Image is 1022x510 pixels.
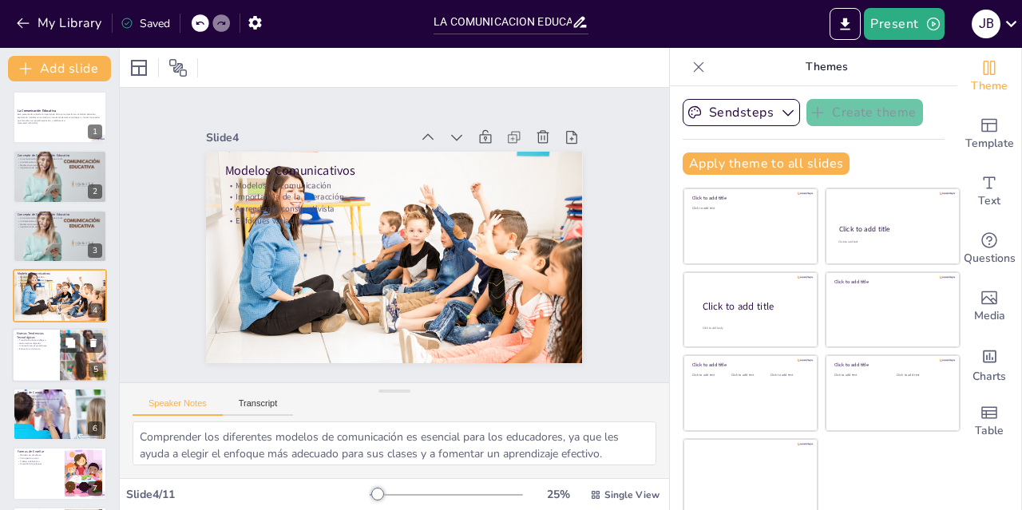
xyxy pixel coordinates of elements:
[972,368,1006,385] span: Charts
[18,122,102,125] p: Generated with [URL]
[18,223,102,226] p: Medios de comunicación
[223,398,294,416] button: Transcript
[18,109,56,113] strong: La Comunicación Educativa
[88,303,102,318] div: 4
[974,307,1005,325] span: Media
[957,393,1021,450] div: Add a table
[434,10,571,34] input: Insert title
[965,135,1014,152] span: Template
[13,150,107,203] div: 2
[957,278,1021,335] div: Add images, graphics, shapes or video
[18,279,102,283] p: Importancia de la interacción
[978,192,1000,210] span: Text
[957,335,1021,393] div: Add charts and graphs
[18,163,102,166] p: Medios de comunicación
[17,347,55,350] p: Educación a distancia
[88,125,102,139] div: 1
[13,91,107,144] div: 1
[711,48,941,86] p: Themes
[12,328,108,382] div: 5
[18,457,60,461] p: Participación activa
[834,374,885,378] div: Click to add text
[830,8,861,40] button: Export to PowerPoint
[964,250,1016,267] span: Questions
[18,397,102,401] p: Importancia de la comunicación no verbal
[283,171,564,379] p: Modelos de comunicación
[126,55,152,81] div: Layout
[18,463,60,466] p: Diversidad de enfoques
[12,10,109,36] button: My Library
[18,157,102,160] p: La comunicación educativa trasciende el aula
[692,374,728,378] div: Click to add text
[17,330,55,339] p: Nuevas Tendencias Tecnológicas
[770,374,806,378] div: Click to add text
[13,447,107,500] div: 7
[957,105,1021,163] div: Add ready made slides
[18,285,102,288] p: Enfoques variados
[692,207,806,211] div: Click to add text
[18,225,102,228] p: Importancia de socializar el aprendizaje
[18,282,102,285] p: Aprendizaje constructivista
[13,269,107,322] div: 4
[18,212,102,217] p: Concepto de Comunicación Educativa
[18,276,102,279] p: Modelos de comunicación
[18,404,102,407] p: Comunicación digital
[975,422,1004,440] span: Table
[864,8,944,40] button: Present
[957,163,1021,220] div: Add text boxes
[88,481,102,496] div: 7
[89,362,103,377] div: 5
[88,184,102,199] div: 2
[17,344,55,347] p: Innovación en el aprendizaje
[126,487,370,502] div: Slide 4 / 11
[17,338,55,342] p: Transformación tecnológica
[839,224,945,234] div: Click to add title
[18,113,102,122] p: Esta presentación aborda la importancia de la comunicación en el ámbito educativo, explorando mod...
[683,152,850,175] button: Apply theme to all slides
[168,58,188,77] span: Position
[604,488,660,501] span: Single View
[539,487,577,502] div: 25 %
[897,374,947,378] div: Click to add text
[61,333,80,352] button: Duplicate Slide
[703,299,805,313] div: Click to add title
[8,56,111,81] button: Add slide
[18,166,102,169] p: Importancia de socializar el aprendizaje
[18,160,102,164] p: La interacción es clave
[731,374,767,378] div: Click to add text
[18,454,60,457] p: Métodos de enseñanza
[18,153,102,158] p: Concepto de Comunicación Educativa
[18,395,102,398] p: Tipos de comunicación
[88,421,102,436] div: 6
[972,10,1000,38] div: J B
[121,16,170,31] div: Saved
[692,362,806,368] div: Click to add title
[692,195,806,201] div: Click to add title
[13,210,107,263] div: 3
[18,390,102,395] p: Formas de Comunicar
[18,460,60,463] p: Trabajo colaborativo
[276,161,557,370] p: Importancia de la interacción
[18,219,102,223] p: La interacción es clave
[435,197,609,329] div: Slide 4
[838,240,945,244] div: Click to add text
[88,243,102,258] div: 3
[683,99,800,126] button: Sendsteps
[290,180,574,393] p: Modelos Comunicativos
[18,450,60,455] p: Formas de Enseñar
[84,333,103,352] button: Delete Slide
[270,152,551,361] p: Aprendizaje constructivista
[834,362,949,368] div: Click to add title
[957,48,1021,105] div: Change the overall theme
[971,77,1008,95] span: Theme
[834,279,949,285] div: Click to add title
[806,99,923,126] button: Create theme
[703,326,803,330] div: Click to add body
[972,8,1000,40] button: J B
[13,388,107,441] div: 6
[263,143,544,351] p: Enfoques variados
[957,220,1021,278] div: Get real-time input from your audience
[18,216,102,219] p: La comunicación educativa trasciende el aula
[18,401,102,404] p: Uso de recursos multimedia
[18,271,102,276] p: Modelos Comunicativos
